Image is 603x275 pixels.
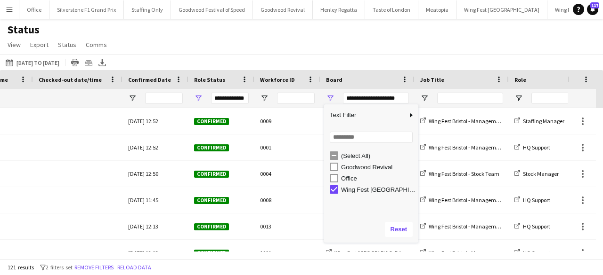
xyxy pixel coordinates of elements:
[324,150,418,195] div: Filter List
[194,223,229,230] span: Confirmed
[122,161,188,187] div: [DATE] 12:50
[145,93,183,104] input: Confirmed Date Filter Input
[514,223,550,230] a: HQ Support
[330,132,413,143] input: Search filter values
[46,264,73,271] span: 2 filters set
[514,76,526,83] span: Role
[69,57,81,68] app-action-btn: Print
[254,187,320,213] div: 0008
[420,144,519,151] a: Wing Fest Bristol - Management Team
[171,0,253,19] button: Goodwood Festival of Speed
[334,249,410,256] span: Wing Fest [GEOGRAPHIC_DATA]
[531,93,597,104] input: Role Filter Input
[429,196,519,204] span: Wing Fest Bristol - Management Team
[260,76,295,83] span: Workforce ID
[523,144,550,151] span: HQ Support
[254,213,320,239] div: 0013
[341,152,416,159] div: (Select All)
[429,170,499,177] span: Wing Fest Bristol - Stock Team
[514,144,550,151] a: HQ Support
[590,2,599,8] span: 117
[341,175,416,182] div: Office
[73,262,115,273] button: Remove filters
[324,107,407,123] span: Text Filter
[514,249,550,256] a: HQ Support
[420,76,444,83] span: Job Title
[420,118,519,125] a: Wing Fest Bristol - Management Team
[523,249,550,256] span: HQ Support
[49,0,124,19] button: Silverstone F1 Grand Prix
[514,94,523,102] button: Open Filter Menu
[456,0,547,19] button: Wing Fest [GEOGRAPHIC_DATA]
[122,108,188,134] div: [DATE] 12:52
[418,0,456,19] button: Meatopia
[194,250,229,257] span: Confirmed
[128,76,171,83] span: Confirmed Date
[83,57,94,68] app-action-btn: Crew files as ZIP
[587,4,598,15] a: 117
[39,76,102,83] span: Checked-out date/time
[514,170,559,177] a: Stock Manager
[260,94,269,102] button: Open Filter Menu
[194,94,203,102] button: Open Filter Menu
[523,118,564,125] span: Staffing Manager
[437,93,503,104] input: Job Title Filter Input
[253,0,313,19] button: Goodwood Revival
[115,262,153,273] button: Reload data
[429,249,519,256] span: Wing Fest Bristol - Management Team
[194,76,225,83] span: Role Status
[420,223,519,230] a: Wing Fest Bristol - Management Team
[4,57,61,68] button: [DATE] to [DATE]
[326,76,342,83] span: Board
[26,39,52,51] a: Export
[523,170,559,177] span: Stock Manager
[326,94,334,102] button: Open Filter Menu
[341,164,416,171] div: Goodwood Revival
[122,187,188,213] div: [DATE] 11:45
[324,104,418,243] div: Column Filter
[82,39,111,51] a: Comms
[254,161,320,187] div: 0004
[429,144,519,151] span: Wing Fest Bristol - Management Team
[97,57,108,68] app-action-btn: Export XLSX
[19,0,49,19] button: Office
[523,196,550,204] span: HQ Support
[326,249,410,256] a: Wing Fest [GEOGRAPHIC_DATA]
[54,39,80,51] a: Status
[420,249,519,256] a: Wing Fest Bristol - Management Team
[8,40,21,49] span: View
[194,171,229,178] span: Confirmed
[194,118,229,125] span: Confirmed
[122,134,188,160] div: [DATE] 12:52
[313,0,365,19] button: Henley Regatta
[194,144,229,151] span: Confirmed
[523,223,550,230] span: HQ Support
[365,0,418,19] button: Taste of London
[254,240,320,266] div: 1011
[4,39,24,51] a: View
[86,40,107,49] span: Comms
[194,197,229,204] span: Confirmed
[122,240,188,266] div: [DATE] 12:13
[254,134,320,160] div: 0001
[58,40,76,49] span: Status
[420,170,499,177] a: Wing Fest Bristol - Stock Team
[429,223,519,230] span: Wing Fest Bristol - Management Team
[254,108,320,134] div: 0009
[277,93,315,104] input: Workforce ID Filter Input
[385,222,413,237] button: Reset
[420,94,429,102] button: Open Filter Menu
[341,186,416,193] div: Wing Fest [GEOGRAPHIC_DATA]
[429,118,519,125] span: Wing Fest Bristol - Management Team
[420,196,519,204] a: Wing Fest Bristol - Management Team
[514,118,564,125] a: Staffing Manager
[128,94,137,102] button: Open Filter Menu
[124,0,171,19] button: Staffing Only
[514,196,550,204] a: HQ Support
[30,40,49,49] span: Export
[122,213,188,239] div: [DATE] 12:13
